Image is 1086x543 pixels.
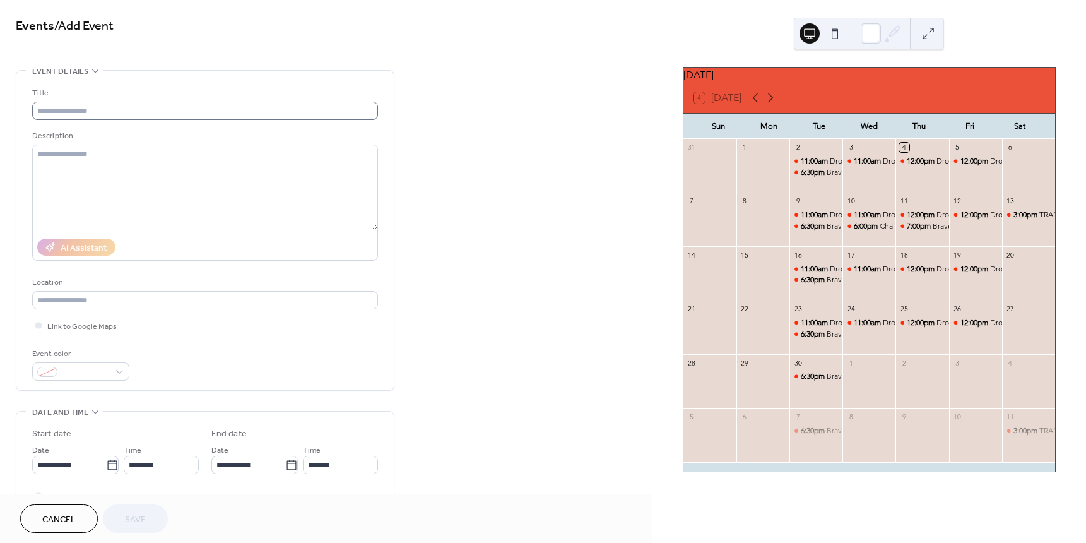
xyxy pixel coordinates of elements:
[953,250,962,260] div: 19
[801,221,827,232] span: 6:30pm
[995,114,1045,139] div: Sat
[936,318,984,328] div: Drop-In Hours
[54,14,114,39] span: / Add Event
[211,444,228,457] span: Date
[32,129,375,143] div: Description
[687,196,697,206] div: 7
[960,264,990,275] span: 12:00pm
[801,156,830,167] span: 11:00am
[854,156,883,167] span: 11:00am
[211,427,247,441] div: End date
[20,504,98,533] a: Cancel
[827,167,928,178] div: Brave recovery circle meeting
[683,68,1055,83] div: [DATE]
[953,412,962,421] div: 10
[895,210,948,220] div: Drop-In Hours
[789,329,842,340] div: Brave recovery circle meeting
[801,264,830,275] span: 11:00am
[830,156,878,167] div: Drop-In Hours
[899,143,909,152] div: 4
[827,329,928,340] div: Brave recovery circle meeting
[124,444,141,457] span: Time
[936,156,984,167] div: Drop-In Hours
[842,264,895,275] div: Drop-In Hours
[789,264,842,275] div: Drop-In Hours
[32,276,375,289] div: Location
[793,250,803,260] div: 16
[789,167,842,178] div: Brave recovery circle meeting
[883,318,931,328] div: Drop-In Hours
[687,304,697,314] div: 21
[907,221,933,232] span: 7:00pm
[990,156,1038,167] div: Drop-In Hours
[830,210,878,220] div: Drop-In Hours
[827,426,928,436] div: Brave recovery circle meeting
[801,167,827,178] span: 6:30pm
[844,114,894,139] div: Wed
[1006,304,1015,314] div: 27
[990,318,1038,328] div: Drop-In Hours
[842,318,895,328] div: Drop-In Hours
[899,412,909,421] div: 9
[740,250,750,260] div: 15
[801,426,827,436] span: 6:30pm
[47,320,117,333] span: Link to Google Maps
[32,87,375,100] div: Title
[32,406,88,419] span: Date and time
[899,250,909,260] div: 18
[1006,250,1015,260] div: 20
[32,347,127,361] div: Event color
[854,221,880,232] span: 6:00pm
[793,143,803,152] div: 2
[854,210,883,220] span: 11:00am
[687,412,697,421] div: 5
[894,114,945,139] div: Thu
[846,196,856,206] div: 10
[933,221,1023,232] div: Brave After Dark 18+ night
[990,210,1038,220] div: Drop-In Hours
[907,210,936,220] span: 12:00pm
[945,114,995,139] div: Fri
[789,426,842,436] div: Brave recovery circle meeting
[793,196,803,206] div: 9
[740,143,750,152] div: 1
[789,318,842,328] div: Drop-In Hours
[854,264,883,275] span: 11:00am
[789,210,842,220] div: Drop-In Hours
[32,65,88,78] span: Event details
[1013,426,1039,436] span: 3:00pm
[1006,412,1015,421] div: 11
[47,491,69,504] span: All day
[801,329,827,340] span: 6:30pm
[899,196,909,206] div: 11
[789,275,842,285] div: Brave recovery circle meeting
[899,358,909,367] div: 2
[883,210,931,220] div: Drop-In Hours
[899,304,909,314] div: 25
[793,358,803,367] div: 30
[743,114,794,139] div: Mon
[687,358,697,367] div: 28
[907,156,936,167] span: 12:00pm
[846,250,856,260] div: 17
[990,264,1038,275] div: Drop-In Hours
[16,14,54,39] a: Events
[740,412,750,421] div: 6
[846,143,856,152] div: 3
[895,156,948,167] div: Drop-In Hours
[1013,210,1039,220] span: 3:00pm
[895,264,948,275] div: Drop-In Hours
[880,221,916,232] div: Chair yoga
[789,156,842,167] div: Drop-In Hours
[740,358,750,367] div: 29
[842,156,895,167] div: Drop-In Hours
[827,221,928,232] div: Brave recovery circle meeting
[801,318,830,328] span: 11:00am
[32,444,49,457] span: Date
[303,444,321,457] span: Time
[1006,143,1015,152] div: 6
[827,371,928,382] div: Brave recovery circle meeting
[1002,426,1055,436] div: TRANScendence Peer Support Group
[32,427,71,441] div: Start date
[801,275,827,285] span: 6:30pm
